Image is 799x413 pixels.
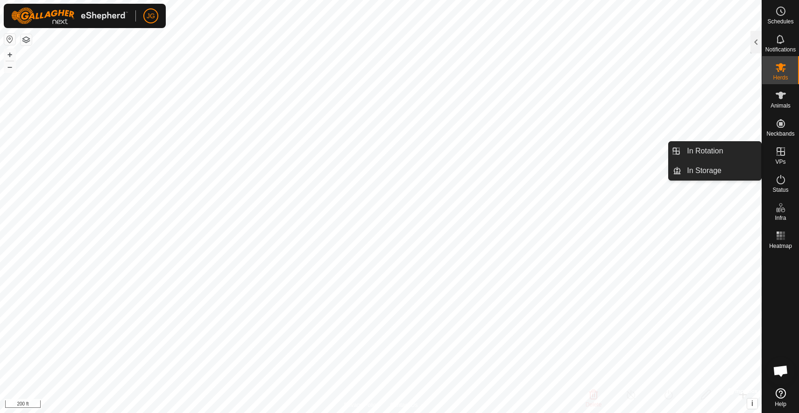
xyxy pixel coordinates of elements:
[147,11,155,21] span: JG
[669,142,761,160] li: In Rotation
[4,49,15,60] button: +
[767,19,793,24] span: Schedules
[775,159,785,165] span: VPs
[669,161,761,180] li: In Storage
[4,61,15,72] button: –
[344,401,379,409] a: Privacy Policy
[771,103,791,109] span: Animals
[21,34,32,45] button: Map Layers
[11,7,128,24] img: Gallagher Logo
[751,399,753,407] span: i
[762,384,799,411] a: Help
[773,75,788,80] span: Herds
[769,243,792,249] span: Heatmap
[772,187,788,193] span: Status
[767,357,795,385] a: Open chat
[747,399,757,409] button: i
[766,131,794,137] span: Neckbands
[775,215,786,221] span: Infra
[765,47,796,52] span: Notifications
[681,161,761,180] a: In Storage
[687,145,723,157] span: In Rotation
[4,34,15,45] button: Reset Map
[687,165,721,176] span: In Storage
[681,142,761,160] a: In Rotation
[775,401,786,407] span: Help
[390,401,417,409] a: Contact Us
